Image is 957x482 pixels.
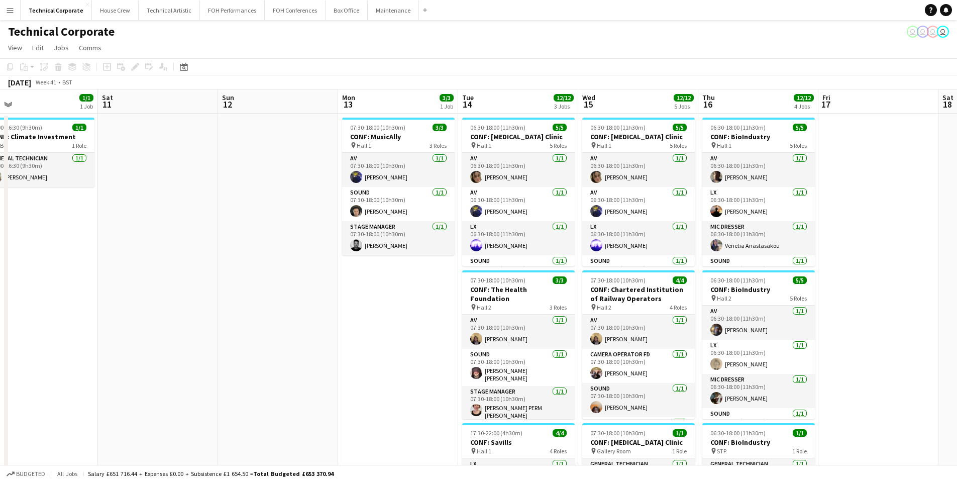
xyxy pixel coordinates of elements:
[917,26,929,38] app-user-avatar: Liveforce Admin
[54,43,69,52] span: Jobs
[265,1,326,20] button: FOH Conferences
[5,468,47,479] button: Budgeted
[88,470,334,477] div: Salary £651 716.44 + Expenses £0.00 + Subsistence £1 654.50 =
[62,78,72,86] div: BST
[200,1,265,20] button: FOH Performances
[139,1,200,20] button: Technical Artistic
[8,24,115,39] h1: Technical Corporate
[75,41,105,54] a: Comms
[21,1,92,20] button: Technical Corporate
[253,470,334,477] span: Total Budgeted £653 370.94
[55,470,79,477] span: All jobs
[4,41,26,54] a: View
[92,1,139,20] button: House Crew
[368,1,419,20] button: Maintenance
[907,26,919,38] app-user-avatar: Liveforce Admin
[927,26,939,38] app-user-avatar: Liveforce Admin
[50,41,73,54] a: Jobs
[28,41,48,54] a: Edit
[79,43,101,52] span: Comms
[937,26,949,38] app-user-avatar: Liveforce Admin
[8,43,22,52] span: View
[8,77,31,87] div: [DATE]
[32,43,44,52] span: Edit
[16,470,45,477] span: Budgeted
[33,78,58,86] span: Week 41
[326,1,368,20] button: Box Office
